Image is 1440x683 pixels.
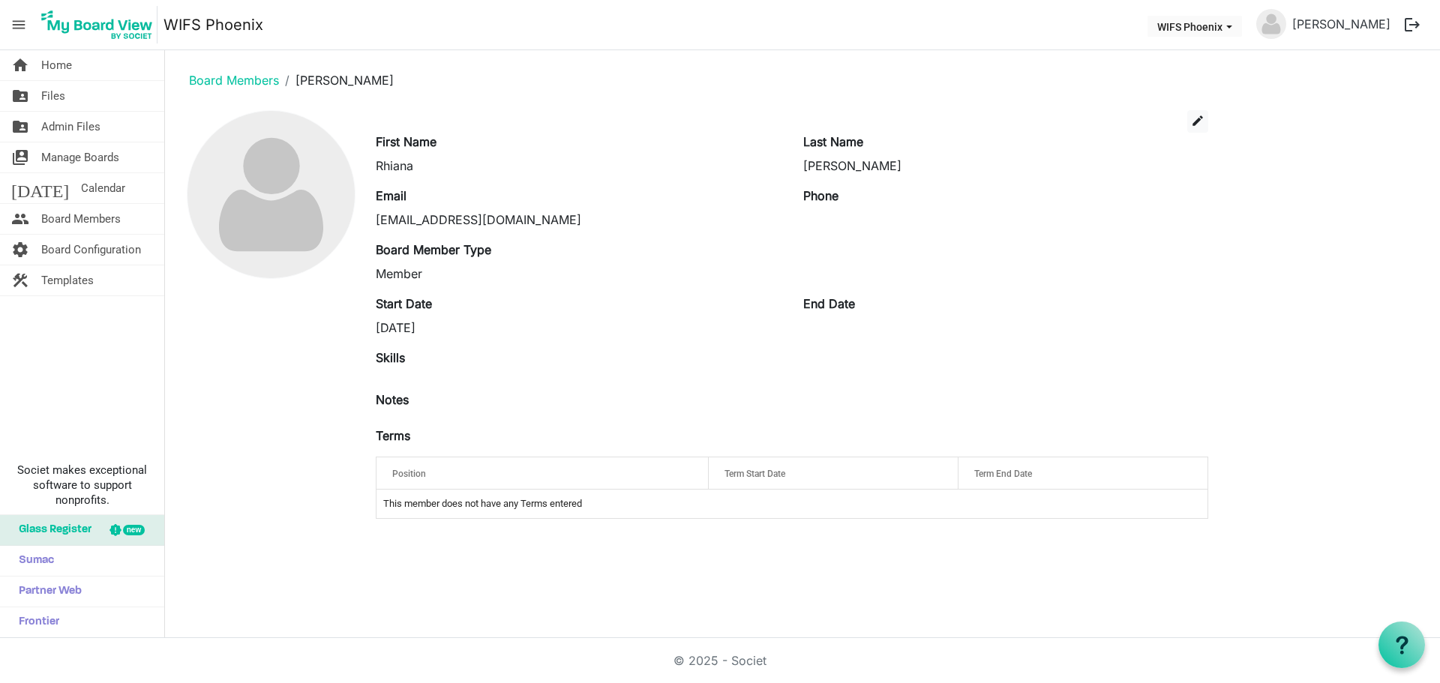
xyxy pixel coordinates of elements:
span: Templates [41,265,94,295]
span: Admin Files [41,112,100,142]
img: no-profile-picture.svg [187,111,355,278]
span: Sumac [11,546,54,576]
button: logout [1396,9,1428,40]
span: Home [41,50,72,80]
label: Phone [803,187,838,205]
a: Board Members [189,73,279,88]
span: edit [1191,114,1204,127]
img: My Board View Logo [37,6,157,43]
span: Files [41,81,65,111]
span: Glass Register [11,515,91,545]
span: Board Members [41,204,121,234]
span: switch_account [11,142,29,172]
label: Start Date [376,295,432,313]
a: WIFS Phoenix [163,10,263,40]
img: no-profile-picture.svg [1256,9,1286,39]
span: folder_shared [11,81,29,111]
span: construction [11,265,29,295]
span: Term End Date [974,469,1032,479]
label: Notes [376,391,409,409]
div: new [123,525,145,535]
button: edit [1187,110,1208,133]
span: Manage Boards [41,142,119,172]
span: [DATE] [11,173,69,203]
label: First Name [376,133,436,151]
a: [PERSON_NAME] [1286,9,1396,39]
label: Email [376,187,406,205]
span: Term Start Date [724,469,785,479]
span: settings [11,235,29,265]
div: Rhiana [376,157,781,175]
span: folder_shared [11,112,29,142]
label: Skills [376,349,405,367]
label: Last Name [803,133,863,151]
div: [DATE] [376,319,781,337]
span: home [11,50,29,80]
div: [EMAIL_ADDRESS][DOMAIN_NAME] [376,211,781,229]
label: End Date [803,295,855,313]
span: people [11,204,29,234]
span: Frontier [11,607,59,637]
label: Board Member Type [376,241,491,259]
span: Partner Web [11,577,82,607]
span: Board Configuration [41,235,141,265]
label: Terms [376,427,410,445]
li: [PERSON_NAME] [279,71,394,89]
span: Position [392,469,426,479]
div: [PERSON_NAME] [803,157,1208,175]
button: WIFS Phoenix dropdownbutton [1147,16,1242,37]
span: menu [4,10,33,39]
td: This member does not have any Terms entered [376,490,1207,518]
div: Member [376,265,781,283]
span: Societ makes exceptional software to support nonprofits. [7,463,157,508]
a: My Board View Logo [37,6,163,43]
span: Calendar [81,173,125,203]
a: © 2025 - Societ [673,653,766,668]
